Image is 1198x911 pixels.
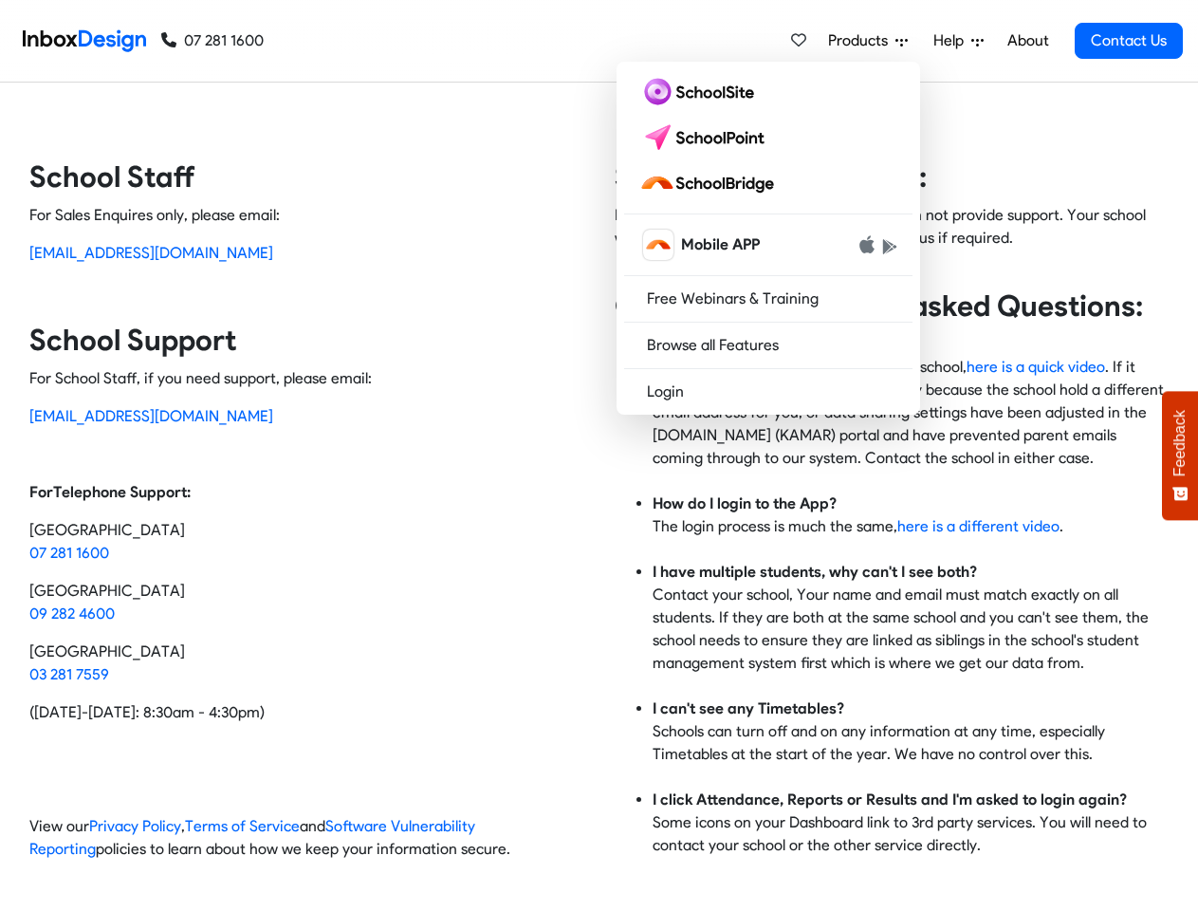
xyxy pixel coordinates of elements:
[624,330,912,361] a: Browse all Features
[653,563,977,581] strong: I have multiple students, why can't I see both?
[29,641,584,686] p: [GEOGRAPHIC_DATA]
[1162,391,1198,520] button: Feedback - Show survey
[639,77,762,107] img: schoolsite logo
[615,204,1170,272] p: Please contact your School directly as we can not provide support. Your school will be able to he...
[617,62,920,415] div: Products
[53,483,191,501] strong: Telephone Support:
[653,494,837,512] strong: How do I login to the App?
[29,407,273,425] a: [EMAIL_ADDRESS][DOMAIN_NAME]
[29,701,584,724] p: ([DATE]-[DATE]: 8:30am - 4:30pm)
[653,789,1170,857] li: Some icons on your Dashboard link to 3rd party services. You will need to contact your school or ...
[926,22,991,60] a: Help
[29,367,584,390] p: For School Staff, if you need support, please email:
[29,665,109,683] a: 03 281 7559
[653,697,1170,789] li: Schools can turn off and on any information at any time, especially Timetables at the start of th...
[624,222,912,268] a: schoolbridge icon Mobile APP
[653,699,844,717] strong: I can't see any Timetables?
[29,544,109,562] a: 07 281 1600
[29,815,584,861] p: View our , and policies to learn about how we keep your information secure.
[967,358,1105,376] a: here is a quick video
[653,493,1170,561] li: The login process is much the same, .
[161,29,264,52] a: 07 281 1600
[89,817,181,835] a: Privacy Policy
[653,790,1127,809] strong: I click Attendance, Reports or Results and I'm asked to login again?
[29,159,195,195] strong: School Staff
[29,519,584,565] p: [GEOGRAPHIC_DATA]
[615,159,927,195] strong: Students & Caregivers:
[933,29,971,52] span: Help
[29,580,584,625] p: [GEOGRAPHIC_DATA]
[897,517,1060,535] a: here is a different video
[639,168,782,198] img: schoolbridge logo
[820,22,915,60] a: Products
[1171,410,1189,476] span: Feedback
[653,561,1170,697] li: Contact your school, Your name and email must match exactly on all students. If they are both at ...
[615,288,1143,324] strong: Caregiver Frequently asked Questions:
[624,284,912,314] a: Free Webinars & Training
[29,204,584,227] p: For Sales Enquires only, please email:
[29,604,115,623] a: 09 282 4600
[643,230,673,260] img: schoolbridge icon
[29,323,236,358] strong: School Support
[185,817,300,835] a: Terms of Service
[1002,22,1054,60] a: About
[681,233,760,256] span: Mobile APP
[29,483,53,501] strong: For
[29,244,273,262] a: [EMAIL_ADDRESS][DOMAIN_NAME]
[639,122,773,153] img: schoolpoint logo
[828,29,895,52] span: Products
[624,377,912,407] a: Login
[1075,23,1183,59] a: Contact Us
